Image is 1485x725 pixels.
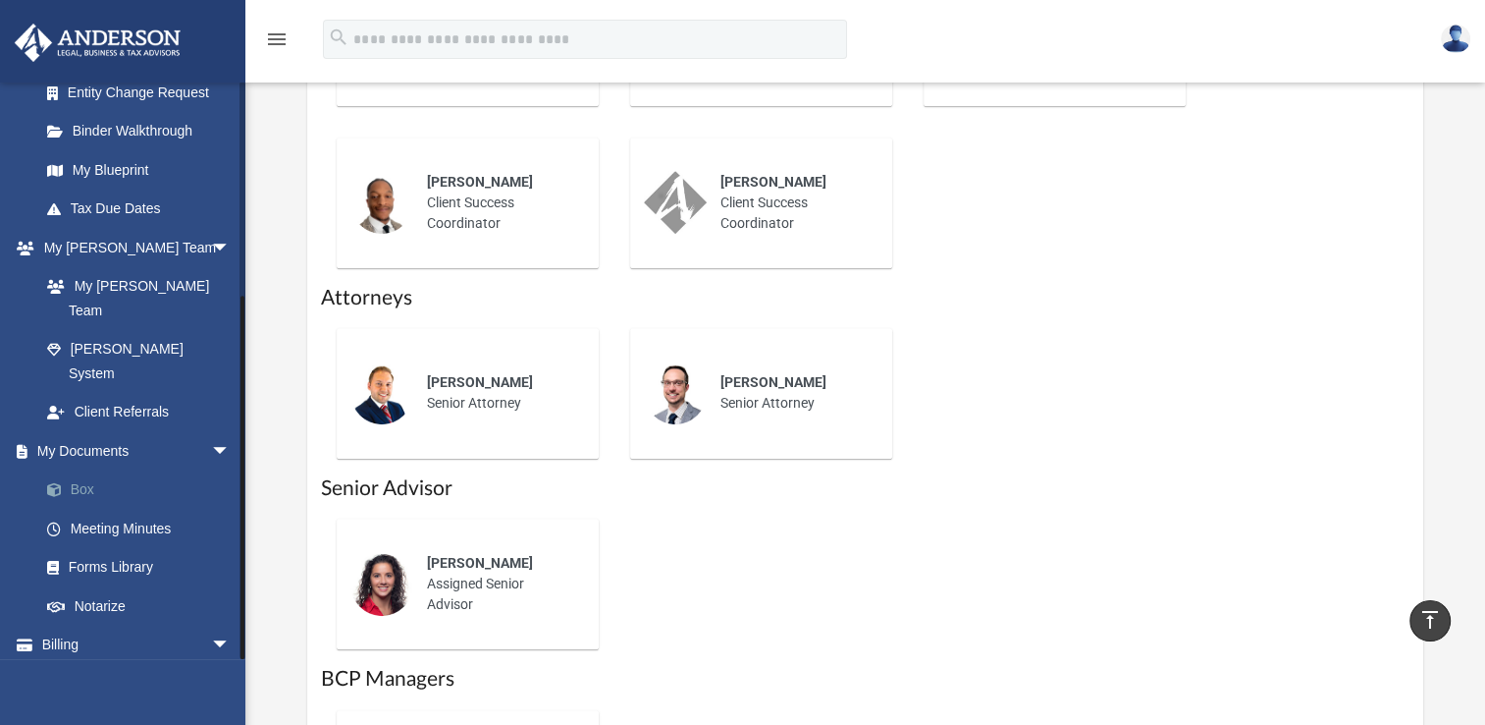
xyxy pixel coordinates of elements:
[27,509,260,548] a: Meeting Minutes
[14,626,260,665] a: Billingarrow_drop_down
[211,228,250,268] span: arrow_drop_down
[265,37,289,51] a: menu
[27,471,260,510] a: Box
[14,228,250,267] a: My [PERSON_NAME] Teamarrow_drop_down
[1409,600,1451,641] a: vertical_align_top
[413,158,585,248] div: Client Success Coordinator
[27,112,260,151] a: Binder Walkthrough
[27,330,250,393] a: [PERSON_NAME] System
[27,586,260,626] a: Notarize
[350,362,413,424] img: thumbnail
[9,24,186,62] img: Anderson Advisors Platinum Portal
[27,190,260,229] a: Tax Due Dates
[321,474,1409,503] h1: Senior Advisor
[413,359,585,427] div: Senior Attorney
[27,548,250,587] a: Forms Library
[321,284,1409,312] h1: Attorneys
[427,374,533,390] span: [PERSON_NAME]
[720,374,826,390] span: [PERSON_NAME]
[644,362,707,424] img: thumbnail
[350,171,413,234] img: thumbnail
[265,28,289,51] i: menu
[350,553,413,616] img: thumbnail
[413,539,585,629] div: Assigned Senior Advisor
[1418,608,1442,632] i: vertical_align_top
[707,158,878,248] div: Client Success Coordinator
[27,73,260,112] a: Entity Change Request
[707,359,878,427] div: Senior Attorney
[328,27,349,48] i: search
[644,171,707,234] img: thumbnail
[1441,25,1470,53] img: User Pic
[720,174,826,190] span: [PERSON_NAME]
[211,431,250,472] span: arrow_drop_down
[427,555,533,571] span: [PERSON_NAME]
[211,626,250,666] span: arrow_drop_down
[14,431,260,471] a: My Documentsarrow_drop_down
[27,267,240,330] a: My [PERSON_NAME] Team
[427,174,533,190] span: [PERSON_NAME]
[321,665,1409,694] h1: BCP Managers
[27,393,250,432] a: Client Referrals
[27,150,250,190] a: My Blueprint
